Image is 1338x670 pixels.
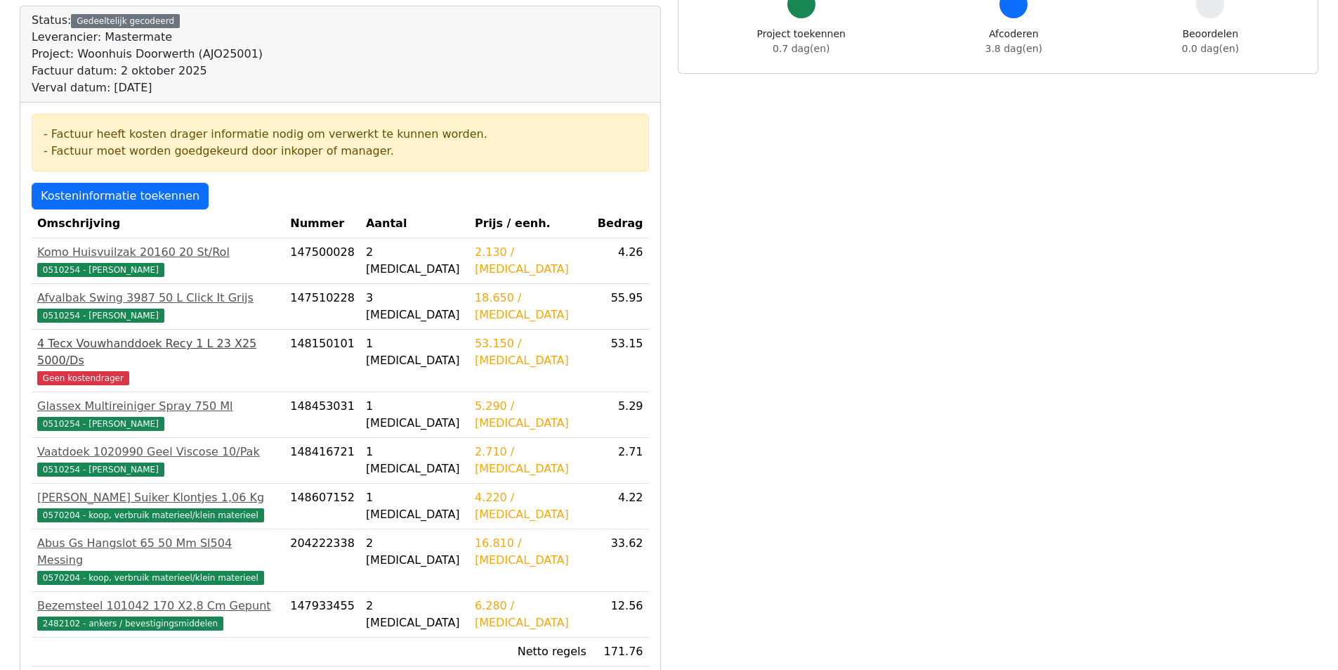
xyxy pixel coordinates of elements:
[592,438,649,484] td: 2.71
[366,489,464,523] div: 1 [MEDICAL_DATA]
[32,79,263,96] div: Verval datum: [DATE]
[366,598,464,631] div: 2 [MEDICAL_DATA]
[37,371,129,385] span: Geen kostendrager
[366,398,464,432] div: 1 [MEDICAL_DATA]
[366,244,464,278] div: 2 [MEDICAL_DATA]
[37,571,264,585] span: 0570204 - koop, verbruik materieel/klein materieel
[37,489,279,506] div: [PERSON_NAME] Suiker Klontjes 1,06 Kg
[985,27,1042,56] div: Afcoderen
[37,290,279,323] a: Afvalbak Swing 3987 50 L Click It Grijs0510254 - [PERSON_NAME]
[37,598,279,614] div: Bezemsteel 101042 170 X2,8 Cm Gepunt
[366,535,464,569] div: 2 [MEDICAL_DATA]
[37,444,279,460] div: Vaatdoek 1020990 Geel Viscose 10/Pak
[475,535,586,569] div: 16.810 / [MEDICAL_DATA]
[592,592,649,638] td: 12.56
[32,12,263,96] div: Status:
[773,43,829,54] span: 0.7 dag(en)
[37,244,279,278] a: Komo Huisvuilzak 20160 20 St/Rol0510254 - [PERSON_NAME]
[592,392,649,438] td: 5.29
[284,484,360,529] td: 148607152
[475,398,586,432] div: 5.290 / [MEDICAL_DATA]
[284,238,360,284] td: 147500028
[985,43,1042,54] span: 3.8 dag(en)
[284,284,360,330] td: 147510228
[32,183,209,210] a: Kosteninformatie toekennen
[469,210,592,238] th: Prijs / eenh.
[32,63,263,79] div: Factuur datum: 2 oktober 2025
[37,617,223,631] span: 2482102 - ankers / bevestigingsmiddelen
[592,330,649,392] td: 53.15
[37,508,264,522] span: 0570204 - koop, verbruik materieel/klein materieel
[284,392,360,438] td: 148453031
[475,444,586,477] div: 2.710 / [MEDICAL_DATA]
[592,529,649,592] td: 33.62
[592,638,649,666] td: 171.76
[32,210,284,238] th: Omschrijving
[284,438,360,484] td: 148416721
[284,529,360,592] td: 204222338
[37,535,279,569] div: Abus Gs Hangslot 65 50 Mm Sl504 Messing
[32,46,263,63] div: Project: Woonhuis Doorwerth (AJO25001)
[592,238,649,284] td: 4.26
[37,463,164,477] span: 0510254 - [PERSON_NAME]
[366,335,464,369] div: 1 [MEDICAL_DATA]
[71,14,180,28] div: Gedeeltelijk gecodeerd
[37,309,164,323] span: 0510254 - [PERSON_NAME]
[475,598,586,631] div: 6.280 / [MEDICAL_DATA]
[37,335,279,369] div: 4 Tecx Vouwhanddoek Recy 1 L 23 X25 5000/Ds
[284,592,360,638] td: 147933455
[37,598,279,631] a: Bezemsteel 101042 170 X2,8 Cm Gepunt2482102 - ankers / bevestigingsmiddelen
[366,290,464,323] div: 3 [MEDICAL_DATA]
[757,27,846,56] div: Project toekennen
[475,290,586,323] div: 18.650 / [MEDICAL_DATA]
[469,638,592,666] td: Netto regels
[37,444,279,477] a: Vaatdoek 1020990 Geel Viscose 10/Pak0510254 - [PERSON_NAME]
[1182,27,1239,56] div: Beoordelen
[32,29,263,46] div: Leverancier: Mastermate
[37,263,164,277] span: 0510254 - [PERSON_NAME]
[284,210,360,238] th: Nummer
[37,244,279,261] div: Komo Huisvuilzak 20160 20 St/Rol
[366,444,464,477] div: 1 [MEDICAL_DATA]
[475,489,586,523] div: 4.220 / [MEDICAL_DATA]
[284,330,360,392] td: 148150101
[592,484,649,529] td: 4.22
[37,535,279,586] a: Abus Gs Hangslot 65 50 Mm Sl504 Messing0570204 - koop, verbruik materieel/klein materieel
[475,335,586,369] div: 53.150 / [MEDICAL_DATA]
[475,244,586,278] div: 2.130 / [MEDICAL_DATA]
[1182,43,1239,54] span: 0.0 dag(en)
[44,126,637,143] div: - Factuur heeft kosten drager informatie nodig om verwerkt te kunnen worden.
[360,210,469,238] th: Aantal
[37,398,279,432] a: Glassex Multireiniger Spray 750 Ml0510254 - [PERSON_NAME]
[37,398,279,415] div: Glassex Multireiniger Spray 750 Ml
[592,210,649,238] th: Bedrag
[37,417,164,431] span: 0510254 - [PERSON_NAME]
[592,284,649,330] td: 55.95
[44,143,637,160] div: - Factuur moet worden goedgekeurd door inkoper of manager.
[37,335,279,386] a: 4 Tecx Vouwhanddoek Recy 1 L 23 X25 5000/DsGeen kostendrager
[37,290,279,307] div: Afvalbak Swing 3987 50 L Click It Grijs
[37,489,279,523] a: [PERSON_NAME] Suiker Klontjes 1,06 Kg0570204 - koop, verbruik materieel/klein materieel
